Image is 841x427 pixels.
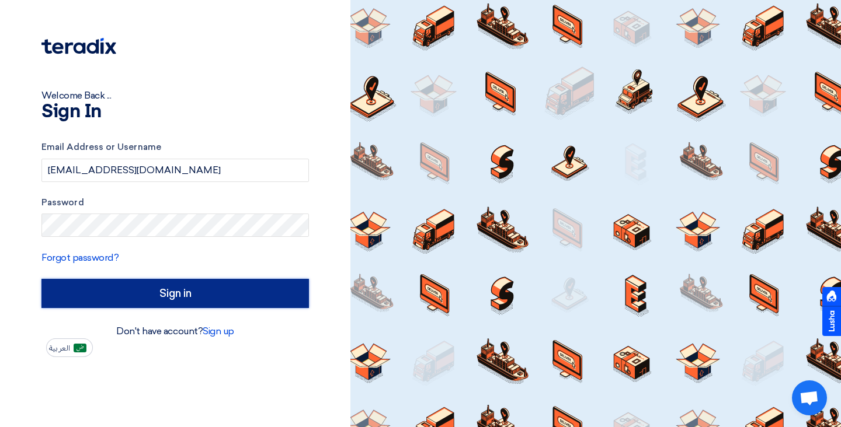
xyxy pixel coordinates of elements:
h1: Sign In [41,103,309,121]
div: Welcome Back ... [41,89,309,103]
span: العربية [49,344,70,352]
a: Open chat [792,380,827,415]
img: Teradix logo [41,38,116,54]
img: ar-AR.png [74,344,86,352]
label: Password [41,196,309,209]
button: العربية [46,338,93,357]
a: Sign up [203,325,234,337]
div: Don't have account? [41,324,309,338]
input: Enter your business email or username [41,159,309,182]
input: Sign in [41,279,309,308]
a: Forgot password? [41,252,119,263]
label: Email Address or Username [41,141,309,154]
